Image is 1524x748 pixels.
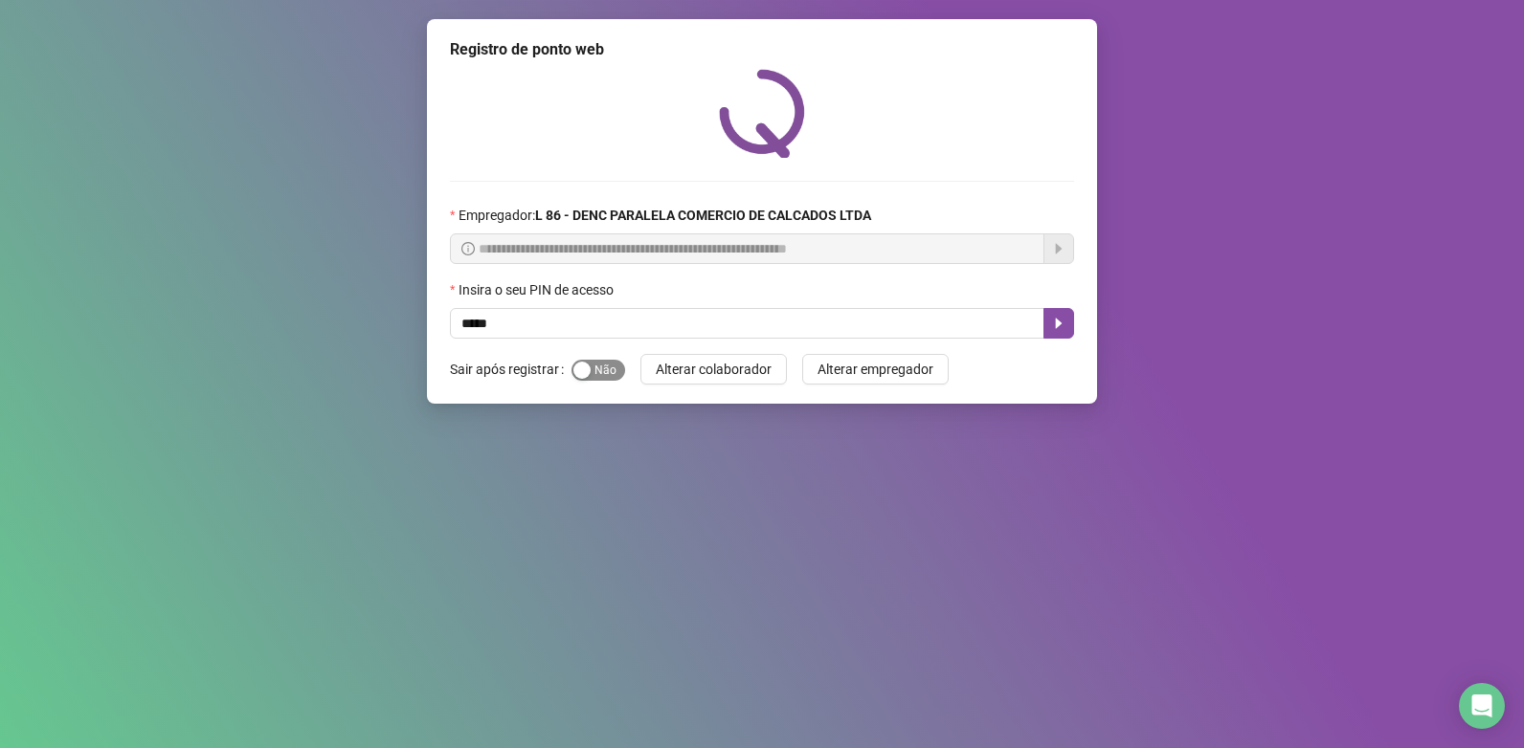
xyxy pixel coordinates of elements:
[656,359,772,380] span: Alterar colaborador
[1051,316,1066,331] span: caret-right
[719,69,805,158] img: QRPoint
[450,354,571,385] label: Sair após registrar
[450,38,1074,61] div: Registro de ponto web
[1459,683,1505,729] div: Open Intercom Messenger
[818,359,933,380] span: Alterar empregador
[535,208,871,223] strong: L 86 - DENC PARALELA COMERCIO DE CALCADOS LTDA
[802,354,949,385] button: Alterar empregador
[459,205,871,226] span: Empregador :
[461,242,475,255] span: info-circle
[450,279,626,300] label: Insira o seu PIN de acesso
[640,354,787,385] button: Alterar colaborador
